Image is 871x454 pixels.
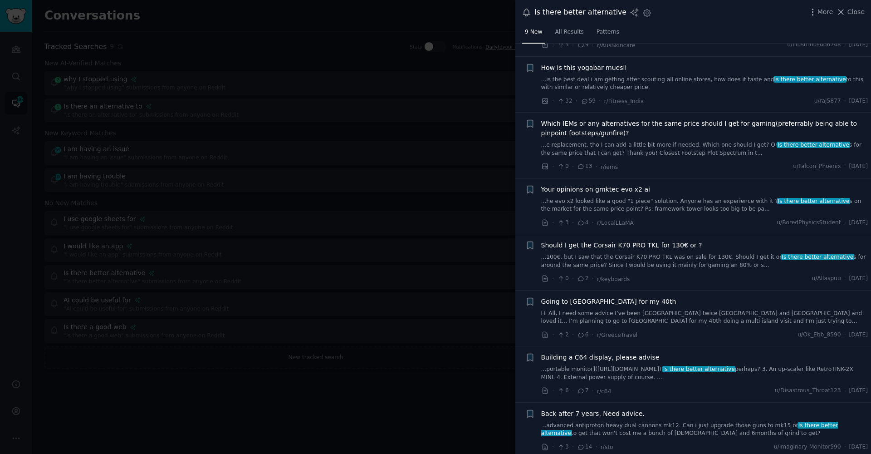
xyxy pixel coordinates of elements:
[781,254,854,260] span: Is there better alternative
[597,42,635,49] span: r/AusSkincare
[597,220,634,226] span: r/LocalLLaMA
[552,96,554,106] span: ·
[773,76,847,83] span: Is there better alternative
[552,218,554,227] span: ·
[597,276,630,282] span: r/keyboards
[844,97,846,105] span: ·
[552,40,554,50] span: ·
[662,366,735,372] span: Is there better alternative
[601,164,618,170] span: r/iems
[793,163,841,171] span: u/Falcon_Phoenix
[595,442,597,452] span: ·
[817,7,833,17] span: More
[844,41,846,49] span: ·
[844,443,846,451] span: ·
[592,274,594,284] span: ·
[541,197,868,213] a: ...he evo x2 looked like a good "1 piece" solution. Anyone has an experience with it ?Is there be...
[577,275,588,283] span: 2
[541,409,645,419] a: Back after 7 years. Need advice.
[808,7,833,17] button: More
[557,97,572,105] span: 32
[844,219,846,227] span: ·
[541,141,868,157] a: ...e replacement, tho I can add a little bit more if needed. Which one should I get? OrIs there b...
[777,219,841,227] span: u/BoredPhysicsStudent
[593,25,622,44] a: Patterns
[525,28,542,36] span: 9 New
[541,63,627,73] a: How is this yogabar muesli
[777,198,850,204] span: Is there better alternative
[604,98,644,104] span: r/Fitness_India
[557,163,568,171] span: 0
[541,365,868,381] a: ...portable monitor]([URL][DOMAIN_NAME]).Is there better alternativeperhaps? 3. An up-scaler like...
[577,387,588,395] span: 7
[849,41,868,49] span: [DATE]
[595,162,597,172] span: ·
[557,219,568,227] span: 3
[576,96,577,106] span: ·
[552,162,554,172] span: ·
[522,25,545,44] a: 9 New
[552,442,554,452] span: ·
[572,40,574,50] span: ·
[555,28,583,36] span: All Results
[577,41,588,49] span: 9
[572,218,574,227] span: ·
[552,330,554,340] span: ·
[557,41,568,49] span: 5
[849,97,868,105] span: [DATE]
[849,443,868,451] span: [DATE]
[844,275,846,283] span: ·
[541,353,660,362] a: Building a C64 display, please advise
[552,25,587,44] a: All Results
[541,185,650,194] a: Your opinions on gmktec evo x2 ai
[541,422,868,438] a: ...advanced antiproton heavy dual cannons mk12. Can i just upgrade those guns to mk15 orIs there ...
[557,331,568,339] span: 2
[577,443,592,451] span: 14
[557,387,568,395] span: 6
[601,444,613,450] span: r/sto
[592,330,594,340] span: ·
[847,7,865,17] span: Close
[541,253,868,269] a: ...100€, but I saw that the Corsair K70 PRO TKL was on sale for 130€, Should I get it orIs there ...
[572,442,574,452] span: ·
[787,41,841,49] span: u/IllustriousAd6748
[599,96,601,106] span: ·
[581,97,596,105] span: 59
[592,386,594,396] span: ·
[577,163,592,171] span: 13
[541,76,868,92] a: ...is the best deal i am getting after scouting all online stores, how does it taste andIs there ...
[577,219,588,227] span: 4
[775,387,841,395] span: u/Disastrous_Throat123
[849,331,868,339] span: [DATE]
[849,219,868,227] span: [DATE]
[572,330,574,340] span: ·
[597,388,612,395] span: r/c64
[541,119,868,138] a: Which IEMs or any alternatives for the same price should I get for gaming(preferrably being able ...
[849,387,868,395] span: [DATE]
[572,274,574,284] span: ·
[597,332,637,338] span: r/GreeceTravel
[557,443,568,451] span: 3
[572,162,574,172] span: ·
[849,163,868,171] span: [DATE]
[592,40,594,50] span: ·
[844,387,846,395] span: ·
[844,163,846,171] span: ·
[849,275,868,283] span: [DATE]
[541,297,676,306] span: Going to [GEOGRAPHIC_DATA] for my 40th
[541,310,868,326] a: Hi All, I need some advice I’ve been [GEOGRAPHIC_DATA] twice [GEOGRAPHIC_DATA] and [GEOGRAPHIC_DA...
[777,142,850,148] span: Is there better alternative
[572,386,574,396] span: ·
[541,241,702,250] a: Should I get the Corsair K70 PRO TKL for 130€ or ?
[774,443,841,451] span: u/Imaginary-Monitor590
[844,331,846,339] span: ·
[814,97,841,105] span: u/raj5877
[812,275,841,283] span: u/Allaspuu
[836,7,865,17] button: Close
